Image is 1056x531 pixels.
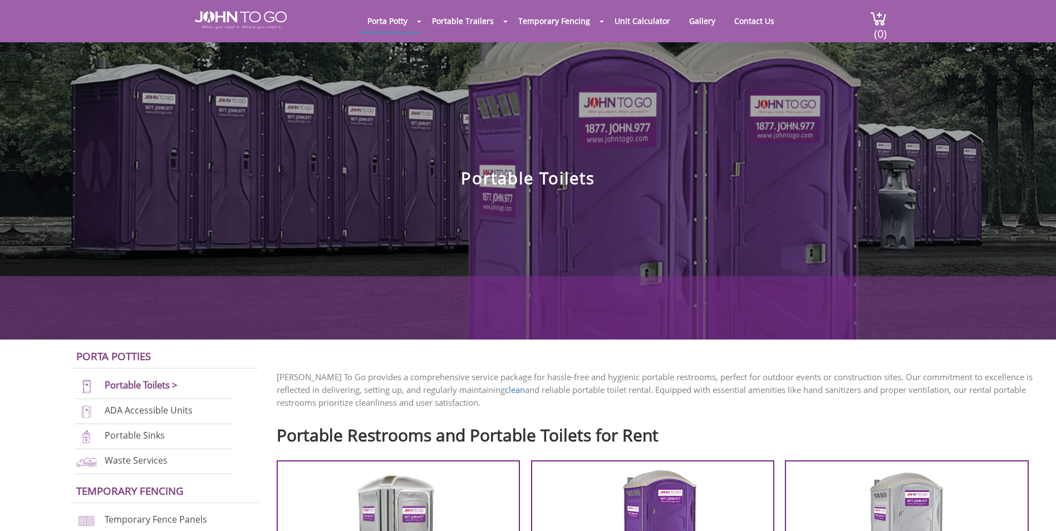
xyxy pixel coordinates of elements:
a: ADA Accessible Units [105,404,193,416]
img: JOHN to go [195,11,287,29]
img: chan-link-fencing-new.png [75,513,99,528]
a: Portable Sinks [105,429,165,441]
a: Temporary Fencing [76,484,184,498]
a: Temporary Fence Panels [105,514,207,526]
img: ADA-units-new.png [75,404,99,419]
a: Porta Potty [359,10,416,32]
img: cart a [870,11,887,26]
img: waste-services-new.png [75,454,99,469]
a: Portable Trailers [424,10,502,32]
a: Unit Calculator [606,10,679,32]
p: [PERSON_NAME] To Go provides a comprehensive service package for hassle-free and hygienic portabl... [277,371,1039,409]
a: Waste Services [105,454,168,466]
a: Gallery [681,10,724,32]
span: (0) [873,17,887,41]
a: clean [505,384,525,395]
img: portable-toilets-new.png [75,379,99,394]
a: Porta Potties [76,349,151,363]
a: Contact Us [726,10,783,32]
a: Temporary Fencing [510,10,598,32]
a: Portable Toilets > [105,378,178,391]
img: portable-sinks-new.png [75,429,99,444]
h2: Portable Restrooms and Portable Toilets for Rent [277,420,1039,444]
